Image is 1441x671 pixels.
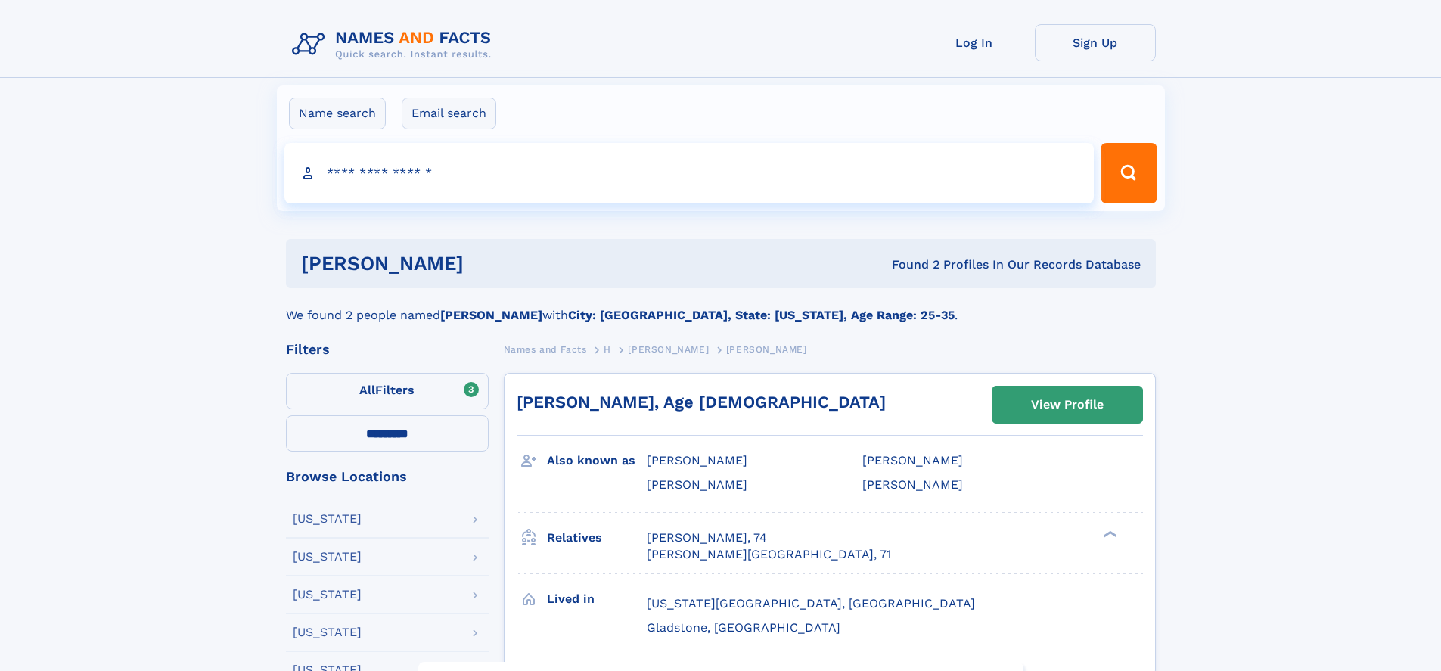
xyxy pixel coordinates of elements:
a: [PERSON_NAME][GEOGRAPHIC_DATA], 71 [647,546,891,563]
h3: Relatives [547,525,647,551]
span: [PERSON_NAME] [647,453,747,468]
span: Gladstone, [GEOGRAPHIC_DATA] [647,620,840,635]
h3: Lived in [547,586,647,612]
a: [PERSON_NAME], 74 [647,530,767,546]
span: [PERSON_NAME] [862,453,963,468]
button: Search Button [1101,143,1157,203]
b: City: [GEOGRAPHIC_DATA], State: [US_STATE], Age Range: 25-35 [568,308,955,322]
a: View Profile [992,387,1142,423]
a: H [604,340,611,359]
span: [PERSON_NAME] [647,477,747,492]
div: Browse Locations [286,470,489,483]
div: Filters [286,343,489,356]
div: We found 2 people named with . [286,288,1156,325]
span: [US_STATE][GEOGRAPHIC_DATA], [GEOGRAPHIC_DATA] [647,596,975,610]
a: Log In [914,24,1035,61]
span: [PERSON_NAME] [628,344,709,355]
label: Name search [289,98,386,129]
span: [PERSON_NAME] [862,477,963,492]
div: View Profile [1031,387,1104,422]
a: Names and Facts [504,340,587,359]
a: [PERSON_NAME], Age [DEMOGRAPHIC_DATA] [517,393,886,412]
label: Filters [286,373,489,409]
div: [US_STATE] [293,551,362,563]
div: [US_STATE] [293,589,362,601]
div: [US_STATE] [293,626,362,638]
span: All [359,383,375,397]
label: Email search [402,98,496,129]
div: ❯ [1100,529,1118,539]
a: [PERSON_NAME] [628,340,709,359]
div: [US_STATE] [293,513,362,525]
h1: [PERSON_NAME] [301,254,678,273]
img: Logo Names and Facts [286,24,504,65]
b: [PERSON_NAME] [440,308,542,322]
span: [PERSON_NAME] [726,344,807,355]
div: Found 2 Profiles In Our Records Database [678,256,1141,273]
input: search input [284,143,1095,203]
a: Sign Up [1035,24,1156,61]
span: H [604,344,611,355]
h3: Also known as [547,448,647,474]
